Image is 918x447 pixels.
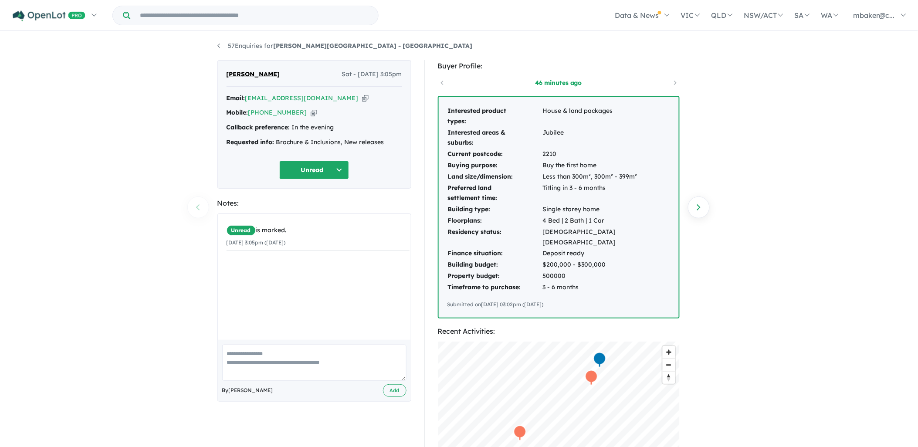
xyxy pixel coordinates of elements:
[311,108,317,117] button: Copy
[513,425,526,441] div: Map marker
[217,197,411,209] div: Notes:
[227,94,245,102] strong: Email:
[217,42,473,50] a: 57Enquiries for[PERSON_NAME][GEOGRAPHIC_DATA] - [GEOGRAPHIC_DATA]
[447,171,542,183] td: Land size/dimension:
[447,105,542,127] td: Interested product types:
[227,123,290,131] strong: Callback preference:
[542,160,670,171] td: Buy the first home
[542,215,670,227] td: 4 Bed | 2 Bath | 1 Car
[279,161,349,179] button: Unread
[447,215,542,227] td: Floorplans:
[542,204,670,215] td: Single storey home
[227,239,286,246] small: [DATE] 3:05pm ([DATE])
[447,149,542,160] td: Current postcode:
[522,78,596,87] a: 46 minutes ago
[362,94,369,103] button: Copy
[447,204,542,215] td: Building type:
[227,122,402,133] div: In the evening
[447,127,542,149] td: Interested areas & suburbs:
[447,227,542,248] td: Residency status:
[227,137,402,148] div: Brochure & Inclusions, New releases
[274,42,473,50] strong: [PERSON_NAME][GEOGRAPHIC_DATA] - [GEOGRAPHIC_DATA]
[227,69,280,80] span: [PERSON_NAME]
[542,227,670,248] td: [DEMOGRAPHIC_DATA] [DEMOGRAPHIC_DATA]
[542,248,670,259] td: Deposit ready
[593,352,606,368] div: Map marker
[542,282,670,293] td: 3 - 6 months
[447,259,542,271] td: Building budget:
[227,225,256,236] span: Unread
[227,108,248,116] strong: Mobile:
[542,271,670,282] td: 500000
[447,183,542,204] td: Preferred land settlement time:
[227,225,410,236] div: is marked.
[342,69,402,80] span: Sat - [DATE] 3:05pm
[854,11,895,20] span: mbaker@c...
[542,259,670,271] td: $200,000 - $300,000
[227,138,274,146] strong: Requested info:
[542,171,670,183] td: Less than 300m², 300m² - 399m²
[383,384,406,397] button: Add
[13,10,85,21] img: Openlot PRO Logo White
[663,359,675,371] button: Zoom out
[447,300,670,309] div: Submitted on [DATE] 03:02pm ([DATE])
[585,369,598,386] div: Map marker
[245,94,359,102] a: [EMAIL_ADDRESS][DOMAIN_NAME]
[132,6,376,25] input: Try estate name, suburb, builder or developer
[542,149,670,160] td: 2210
[542,127,670,149] td: Jubilee
[663,346,675,359] button: Zoom in
[222,386,273,395] span: By [PERSON_NAME]
[542,183,670,204] td: Titling in 3 - 6 months
[447,282,542,293] td: Timeframe to purchase:
[447,248,542,259] td: Finance situation:
[438,325,680,337] div: Recent Activities:
[447,160,542,171] td: Buying purpose:
[248,108,307,116] a: [PHONE_NUMBER]
[217,41,701,51] nav: breadcrumb
[438,60,680,72] div: Buyer Profile:
[447,271,542,282] td: Property budget:
[663,371,675,384] button: Reset bearing to north
[542,105,670,127] td: House & land packages
[663,372,675,384] span: Reset bearing to north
